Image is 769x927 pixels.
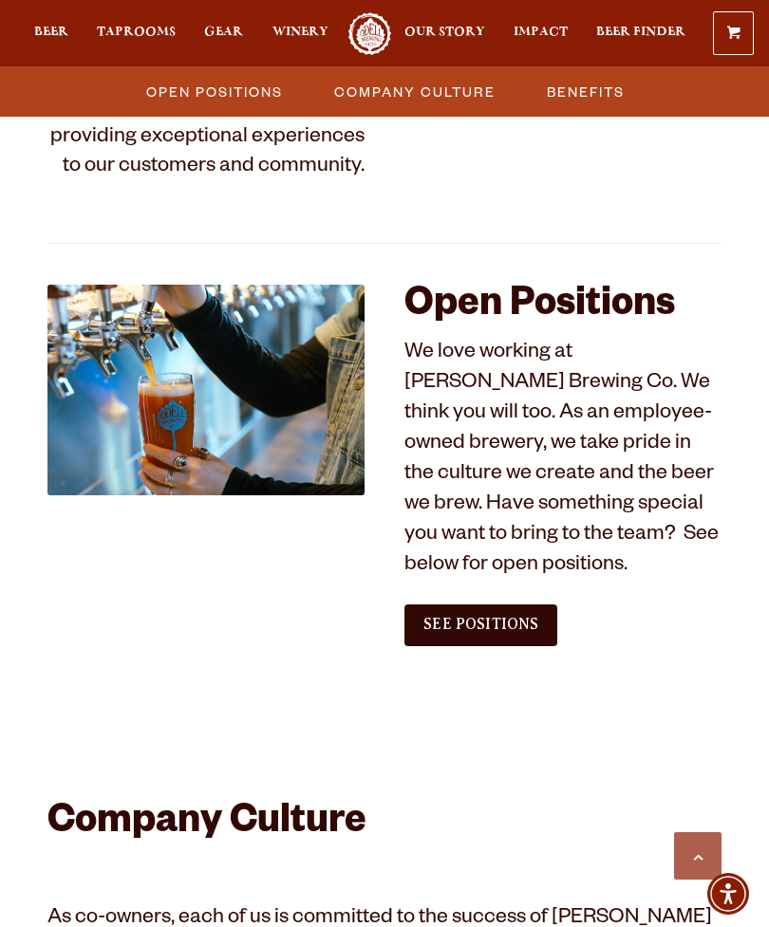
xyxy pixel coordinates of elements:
[135,78,292,105] a: Open Positions
[34,25,68,40] span: Beer
[404,340,722,582] p: We love working at [PERSON_NAME] Brewing Co. We think you will too. As an employee-owned brewery,...
[404,12,485,55] a: Our Story
[404,285,722,330] h2: Open Positions
[47,802,722,847] h2: Company Culture
[272,12,328,55] a: Winery
[146,78,283,105] span: Open Positions
[334,78,496,105] span: Company Culture
[204,12,243,55] a: Gear
[596,12,685,55] a: Beer Finder
[596,25,685,40] span: Beer Finder
[323,78,505,105] a: Company Culture
[423,616,538,633] span: See Positions
[514,25,568,40] span: Impact
[347,12,394,55] a: Odell Home
[47,285,365,495] img: Jobs_1
[547,78,625,105] span: Benefits
[97,12,176,55] a: Taprooms
[674,832,722,880] a: Scroll to top
[34,12,68,55] a: Beer
[204,25,243,40] span: Gear
[535,78,634,105] a: Benefits
[514,12,568,55] a: Impact
[707,873,749,915] div: Accessibility Menu
[404,25,485,40] span: Our Story
[404,604,557,646] a: See Positions
[97,25,176,40] span: Taprooms
[272,25,328,40] span: Winery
